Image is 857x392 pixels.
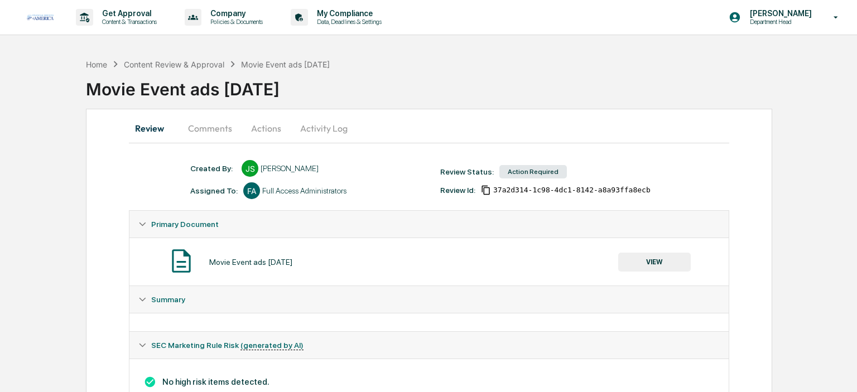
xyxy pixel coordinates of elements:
[262,186,346,195] div: Full Access Administrators
[241,60,330,69] div: Movie Event ads [DATE]
[129,238,728,285] div: Primary Document
[138,376,719,388] h3: No high risk items detected.
[129,286,728,313] div: Summary
[741,18,817,26] p: Department Head
[741,9,817,18] p: [PERSON_NAME]
[151,341,304,350] span: SEC Marketing Rule Risk
[129,115,179,142] button: Review
[93,18,162,26] p: Content & Transactions
[241,115,291,142] button: Actions
[129,332,728,359] div: SEC Marketing Rule Risk (generated by AI)
[440,186,475,195] div: Review Id:
[240,341,304,350] u: (generated by AI)
[308,9,387,18] p: My Compliance
[27,14,54,20] img: logo
[618,253,691,272] button: VIEW
[129,313,728,331] div: Summary
[242,160,258,177] div: JS
[201,18,268,26] p: Policies & Documents
[243,182,260,199] div: FA
[167,247,195,275] img: Document Icon
[481,185,491,195] span: Copy Id
[308,18,387,26] p: Data, Deadlines & Settings
[124,60,224,69] div: Content Review & Approval
[129,211,728,238] div: Primary Document
[151,220,219,229] span: Primary Document
[261,164,319,173] div: [PERSON_NAME]
[493,186,651,195] span: 37a2d314-1c98-4dc1-8142-a8a93ffa8ecb
[190,186,238,195] div: Assigned To:
[190,164,236,173] div: Created By: ‎ ‎
[440,167,494,176] div: Review Status:
[209,258,292,267] div: Movie Event ads [DATE]
[201,9,268,18] p: Company
[151,295,185,304] span: Summary
[86,70,857,99] div: Movie Event ads [DATE]
[86,60,107,69] div: Home
[179,115,241,142] button: Comments
[499,165,567,178] div: Action Required
[129,115,729,142] div: secondary tabs example
[93,9,162,18] p: Get Approval
[291,115,357,142] button: Activity Log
